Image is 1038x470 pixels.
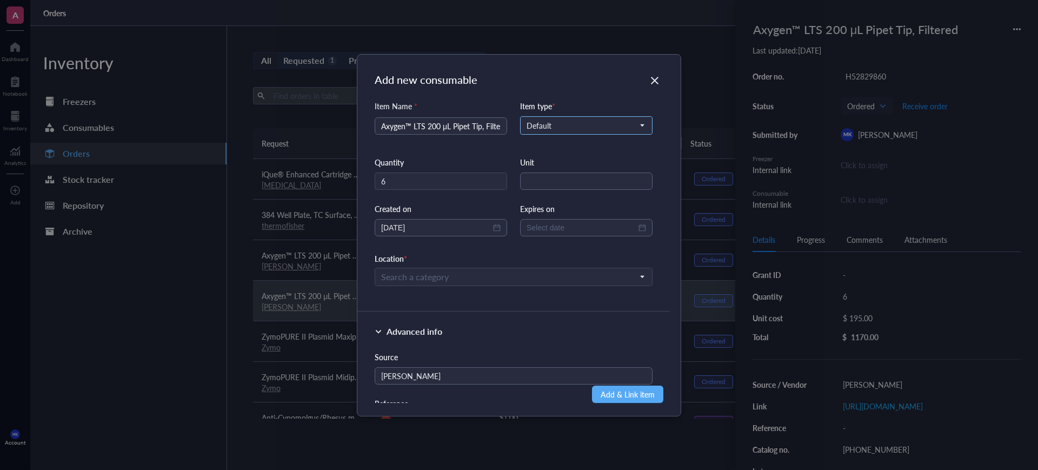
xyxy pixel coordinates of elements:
[375,72,477,87] div: Add new consumable
[520,100,653,112] div: Item type
[375,156,507,168] div: Quantity
[375,203,507,215] div: Created on
[375,398,653,409] div: Reference
[592,386,663,403] button: Add & Link item
[387,325,442,338] div: Advanced info
[527,121,644,130] span: Default
[375,100,417,112] div: Item Name
[375,254,653,263] div: Location
[375,351,653,363] div: Source
[527,222,636,234] input: Select date
[646,72,663,89] button: Close
[601,387,655,401] span: Add & Link item
[646,74,663,87] span: Close
[520,203,653,215] div: Expires on
[381,222,491,234] input: Select date
[520,156,653,168] div: Unit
